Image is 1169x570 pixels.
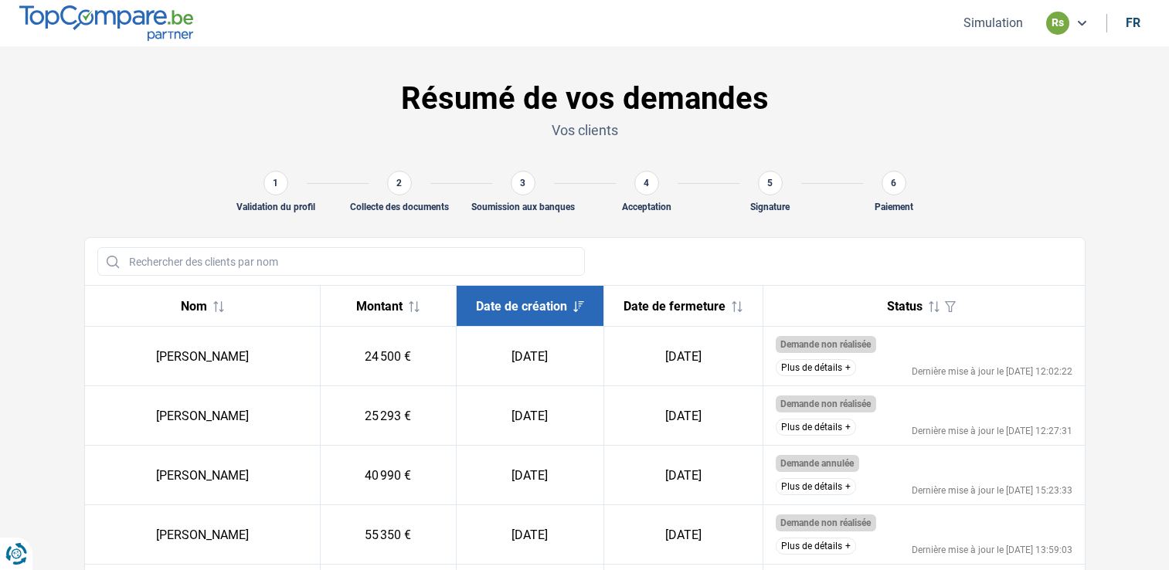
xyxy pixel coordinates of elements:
td: 24 500 € [320,327,456,386]
span: Demande annulée [780,458,854,469]
td: [DATE] [457,505,604,565]
p: Vos clients [84,120,1086,140]
div: Collecte des documents [350,202,449,212]
div: Soumission aux banques [471,202,575,212]
span: Date de fermeture [624,299,726,314]
span: Nom [181,299,207,314]
td: [PERSON_NAME] [85,446,321,505]
button: Simulation [959,15,1028,31]
span: Date de création [476,299,567,314]
span: Demande non réalisée [780,339,871,350]
td: [PERSON_NAME] [85,386,321,446]
div: Acceptation [622,202,671,212]
td: [PERSON_NAME] [85,505,321,565]
td: 55 350 € [320,505,456,565]
button: Plus de détails [776,359,856,376]
div: 2 [387,171,412,195]
span: Demande non réalisée [780,399,871,409]
td: [DATE] [457,446,604,505]
button: Plus de détails [776,538,856,555]
div: 4 [634,171,659,195]
td: [DATE] [457,327,604,386]
div: Validation du profil [236,202,315,212]
div: Signature [750,202,790,212]
input: Rechercher des clients par nom [97,247,585,276]
td: [DATE] [457,386,604,446]
td: [DATE] [603,505,763,565]
div: rs [1046,12,1069,35]
h1: Résumé de vos demandes [84,80,1086,117]
td: [DATE] [603,386,763,446]
div: 1 [263,171,288,195]
div: Paiement [875,202,913,212]
td: 40 990 € [320,446,456,505]
td: [DATE] [603,327,763,386]
td: [DATE] [603,446,763,505]
button: Plus de détails [776,478,856,495]
div: Dernière mise à jour le [DATE] 13:59:03 [912,545,1072,555]
div: Dernière mise à jour le [DATE] 12:02:22 [912,367,1072,376]
td: 25 293 € [320,386,456,446]
button: Plus de détails [776,419,856,436]
div: fr [1126,15,1140,30]
span: Demande non réalisée [780,517,871,528]
div: Dernière mise à jour le [DATE] 15:23:33 [912,486,1072,495]
span: Montant [356,299,403,314]
div: 5 [758,171,783,195]
div: 6 [882,171,906,195]
div: 3 [511,171,535,195]
span: Status [887,299,923,314]
img: TopCompare.be [19,5,193,40]
div: Dernière mise à jour le [DATE] 12:27:31 [912,426,1072,436]
td: [PERSON_NAME] [85,327,321,386]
